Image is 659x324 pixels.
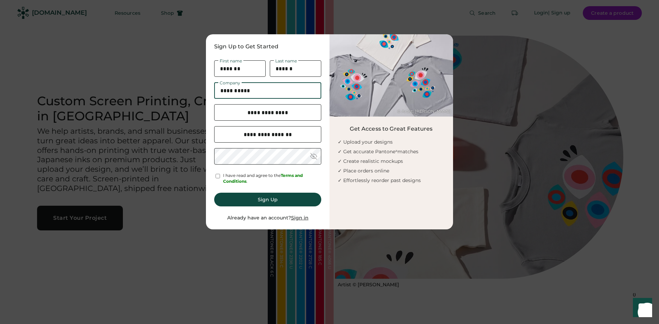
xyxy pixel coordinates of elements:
[223,173,304,184] font: Terms and Conditions
[350,125,432,133] div: Get Access to Great Features
[218,81,242,85] div: Company
[329,34,453,117] img: Web-Rendered_Studio-3.jpg
[395,149,397,153] sup: ®
[223,173,321,184] div: I have read and agree to the .
[274,59,298,63] div: Last name
[291,215,309,221] u: Sign in
[227,215,309,221] div: Already have an account?
[214,43,321,51] div: Sign Up to Get Started
[338,137,453,185] div: ✓ Upload your designs ✓ Get accurate Pantone matches ✓ Create realistic mockups ✓ Place orders on...
[214,193,321,206] button: Sign Up
[626,293,656,323] iframe: Front Chat
[218,59,243,63] div: First name
[397,109,451,115] div: © Artist: [PERSON_NAME]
